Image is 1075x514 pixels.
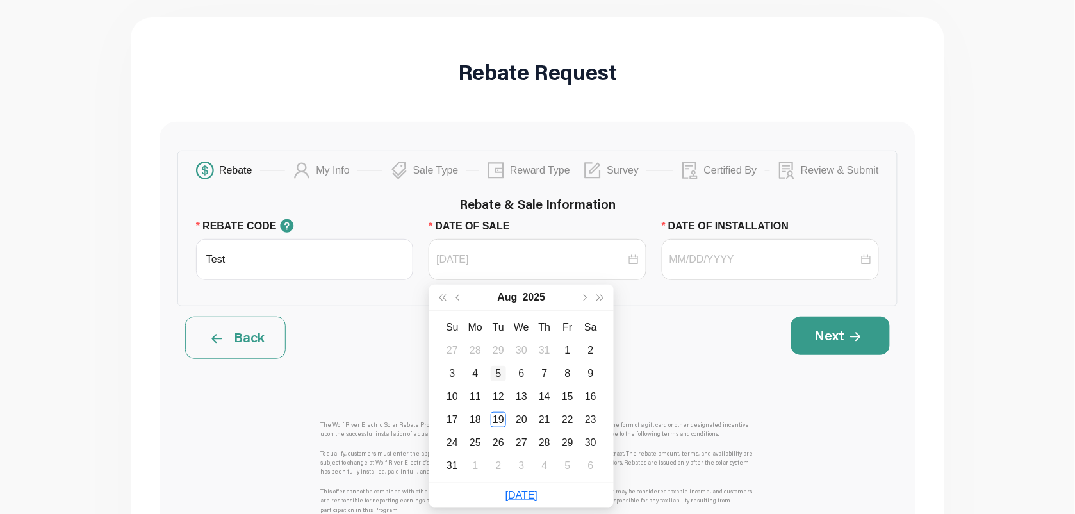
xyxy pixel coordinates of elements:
[468,458,483,474] div: 1
[441,316,464,339] th: Su
[464,408,487,431] td: 2025-08-18
[556,385,579,408] td: 2025-08-15
[537,435,552,451] div: 28
[185,317,286,359] button: Back
[533,431,556,454] td: 2025-08-28
[556,339,579,362] td: 2025-08-01
[537,366,552,381] div: 7
[464,454,487,477] td: 2025-09-01
[491,343,506,358] div: 29
[196,196,879,211] h5: Rebate & Sale Information
[579,431,602,454] td: 2025-08-30
[468,343,483,358] div: 28
[510,408,533,431] td: 2025-08-20
[510,362,533,385] td: 2025-08-06
[510,339,533,362] td: 2025-07-30
[445,412,460,427] div: 17
[464,385,487,408] td: 2025-08-11
[316,162,357,179] div: My Info
[579,339,602,362] td: 2025-08-02
[533,385,556,408] td: 2025-08-14
[498,285,518,310] button: Aug
[441,454,464,477] td: 2025-08-31
[487,339,510,362] td: 2025-07-29
[441,431,464,454] td: 2025-08-24
[579,316,602,339] th: Sa
[560,389,575,404] div: 15
[468,366,483,381] div: 4
[579,454,602,477] td: 2025-09-06
[579,362,602,385] td: 2025-08-09
[196,218,307,234] label: REBATE CODE
[219,162,260,179] div: Rebate
[468,412,483,427] div: 18
[556,431,579,454] td: 2025-08-29
[445,435,460,451] div: 24
[801,162,879,179] div: Review & Submit
[669,252,858,267] input: DATE OF INSTALLATION
[429,219,520,234] label: DATE OF SALE
[704,162,765,179] div: Certified By
[464,431,487,454] td: 2025-08-25
[533,339,556,362] td: 2025-07-31
[560,458,575,474] div: 5
[491,458,506,474] div: 2
[487,385,510,408] td: 2025-08-12
[468,435,483,451] div: 25
[662,219,799,234] label: DATE OF INSTALLATION
[196,162,214,179] span: dollar
[441,339,464,362] td: 2025-07-27
[514,458,529,474] div: 3
[523,285,546,310] button: 2025
[441,362,464,385] td: 2025-08-03
[537,412,552,427] div: 21
[537,343,552,358] div: 31
[510,454,533,477] td: 2025-09-03
[293,162,311,179] span: user
[556,408,579,431] td: 2025-08-22
[505,490,537,501] a: [DATE]
[487,362,510,385] td: 2025-08-05
[583,412,598,427] div: 23
[464,339,487,362] td: 2025-07-28
[487,454,510,477] td: 2025-09-02
[510,385,533,408] td: 2025-08-13
[533,408,556,431] td: 2025-08-21
[441,385,464,408] td: 2025-08-10
[537,389,552,404] div: 14
[445,458,460,474] div: 31
[491,366,506,381] div: 5
[560,343,575,358] div: 1
[468,389,483,404] div: 11
[514,343,529,358] div: 30
[583,366,598,381] div: 9
[583,343,598,358] div: 2
[514,412,529,427] div: 20
[445,389,460,404] div: 10
[556,362,579,385] td: 2025-08-08
[320,415,754,444] div: The Wolf River Electric Solar Rebate Program ("Program") offers eligible customers a promotional ...
[514,389,529,404] div: 13
[491,435,506,451] div: 26
[583,435,598,451] div: 30
[458,61,617,83] h1: Rebate Request
[510,162,578,179] div: Reward Type
[607,162,646,179] div: Survey
[533,316,556,339] th: Th
[464,316,487,339] th: Mo
[560,412,575,427] div: 22
[778,162,796,179] span: solution
[579,408,602,431] td: 2025-08-23
[320,444,754,482] div: To qualify, customers must enter the applicable promo code at the time of signing their solar ins...
[560,366,575,381] div: 8
[413,162,466,179] div: Sale Type
[514,435,529,451] div: 27
[583,458,598,474] div: 6
[556,454,579,477] td: 2025-09-05
[510,316,533,339] th: We
[436,252,625,267] input: DATE OF SALE
[390,162,408,179] span: tags
[445,366,460,381] div: 3
[514,366,529,381] div: 6
[445,343,460,358] div: 27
